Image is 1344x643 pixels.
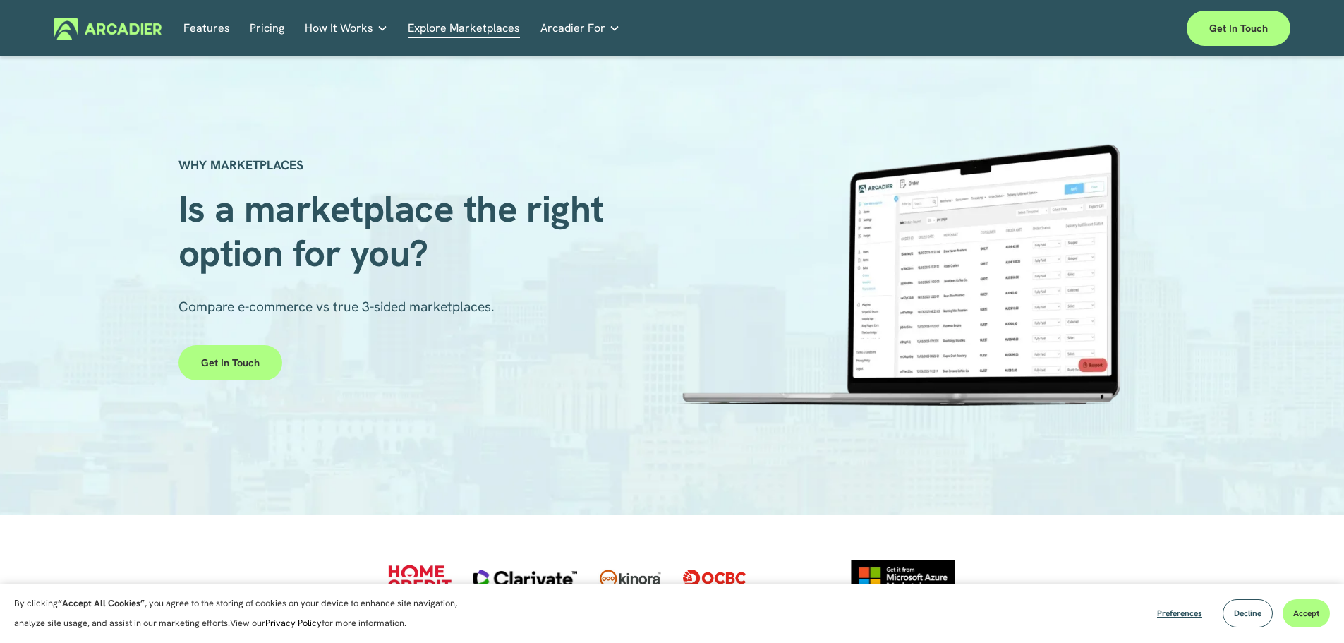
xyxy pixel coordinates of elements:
[1187,11,1290,46] a: Get in touch
[540,18,605,38] span: Arcadier For
[54,18,162,40] img: Arcadier
[265,617,322,629] a: Privacy Policy
[178,184,614,277] span: Is a marketplace the right option for you?
[1157,608,1202,619] span: Preferences
[305,18,388,40] a: folder dropdown
[178,157,303,173] strong: WHY MARKETPLACES
[1273,575,1344,643] iframe: Chat Widget
[58,597,145,609] strong: “Accept All Cookies”
[408,18,520,40] a: Explore Marketplaces
[183,18,230,40] a: Features
[178,345,282,380] a: Get in touch
[1234,608,1261,619] span: Decline
[1146,599,1213,627] button: Preferences
[305,18,373,38] span: How It Works
[250,18,284,40] a: Pricing
[1223,599,1273,627] button: Decline
[14,594,473,633] p: By clicking , you agree to the storing of cookies on your device to enhance site navigation, anal...
[178,298,495,316] span: Compare e-commerce vs true 3-sided marketplaces.
[540,18,620,40] a: folder dropdown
